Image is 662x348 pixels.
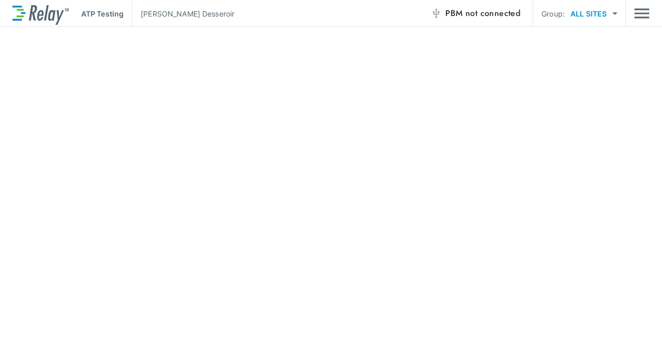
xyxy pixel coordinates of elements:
[634,4,650,23] img: Drawer Icon
[12,3,69,25] img: LuminUltra Relay
[81,8,124,19] p: ATP Testing
[141,8,234,19] p: [PERSON_NAME] Desseroir
[445,6,520,21] span: PBM
[495,317,652,340] iframe: Resource center
[541,8,565,19] p: Group:
[465,7,520,19] span: not connected
[431,8,441,19] img: Offline Icon
[634,4,650,23] button: Main menu
[427,3,524,24] button: PBM not connected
